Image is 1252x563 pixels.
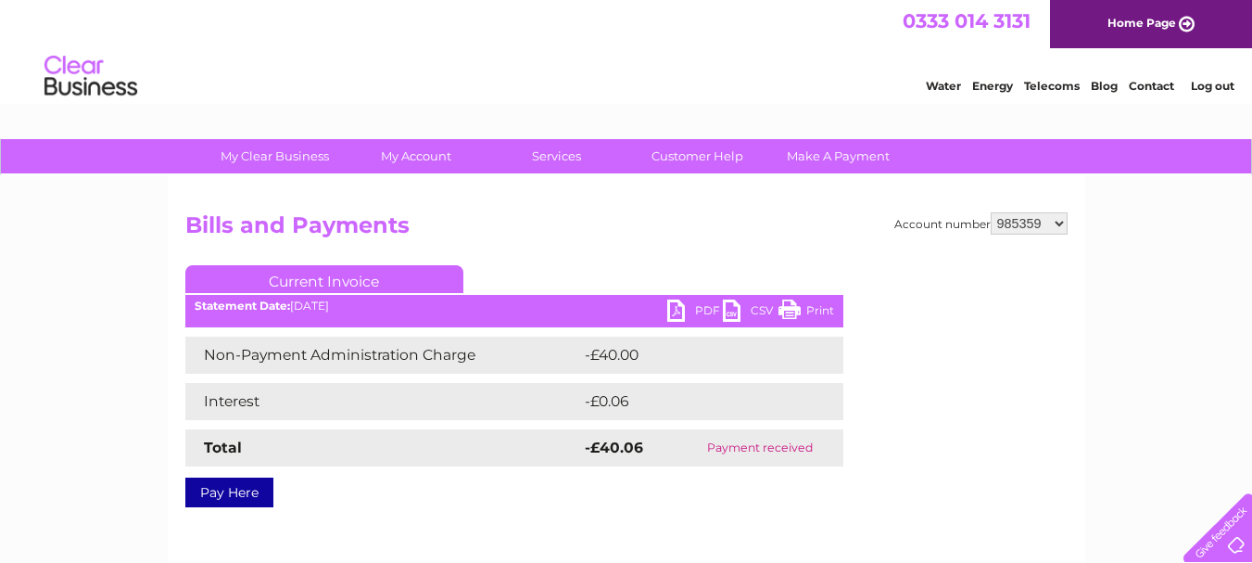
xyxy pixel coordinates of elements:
a: CSV [723,300,778,326]
a: Log out [1191,79,1234,93]
h2: Bills and Payments [185,212,1068,248]
a: My Clear Business [198,139,351,173]
a: 0333 014 3131 [903,9,1031,32]
b: Statement Date: [195,299,290,313]
a: My Account [339,139,492,173]
td: Payment received [677,429,843,467]
a: Print [778,300,834,326]
a: Make A Payment [762,139,915,173]
div: Account number [894,212,1068,235]
div: Clear Business is a trading name of Verastar Limited (registered in [GEOGRAPHIC_DATA] No. 3667643... [189,10,1065,90]
a: Telecoms [1024,79,1080,93]
td: Non-Payment Administration Charge [185,337,580,374]
div: [DATE] [185,300,843,313]
a: PDF [667,300,723,326]
strong: Total [204,439,242,456]
a: Energy [972,79,1013,93]
td: Interest [185,383,580,420]
a: Water [926,79,961,93]
a: Current Invoice [185,265,463,293]
a: Blog [1091,79,1118,93]
a: Services [480,139,633,173]
td: -£0.06 [580,383,804,420]
a: Contact [1129,79,1174,93]
a: Pay Here [185,478,273,507]
strong: -£40.06 [585,439,643,456]
td: -£40.00 [580,337,810,374]
a: Customer Help [621,139,774,173]
img: logo.png [44,48,138,105]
